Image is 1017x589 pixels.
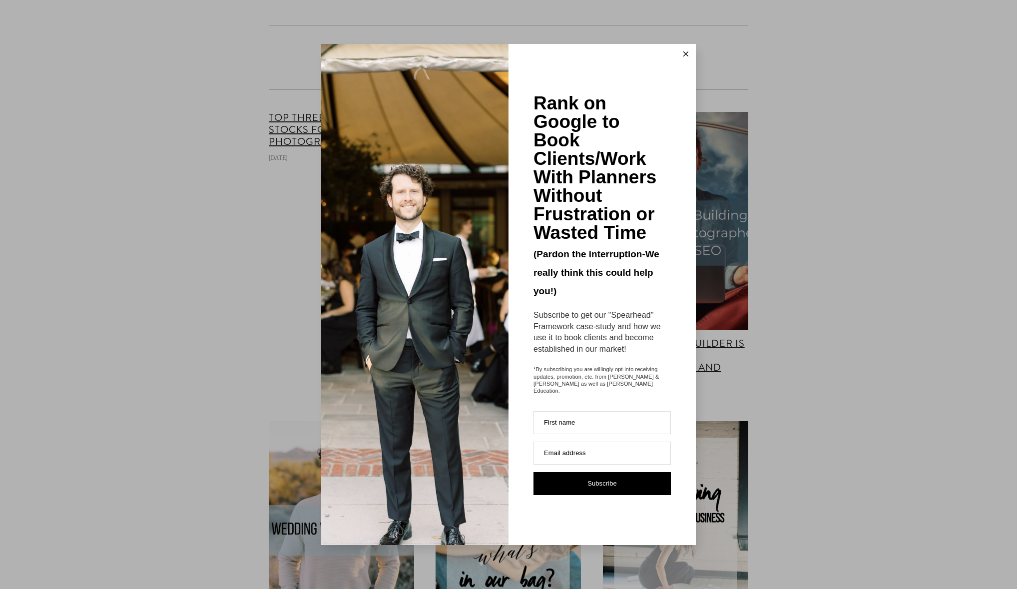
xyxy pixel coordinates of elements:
span: *By subscribing you are willingly opt-into receiving updates, promotion, etc. from [PERSON_NAME] ... [533,366,671,394]
span: (Pardon the interruption-We really think this could help you!) [533,249,659,296]
button: Subscribe [533,472,671,495]
span: Subscribe [587,480,617,487]
div: Subscribe to get our "Spearhead" Framework case-study and how we use it to book clients and becom... [533,310,671,355]
div: Rank on Google to Book Clients/Work With Planners Without Frustration or Wasted Time [533,94,671,242]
